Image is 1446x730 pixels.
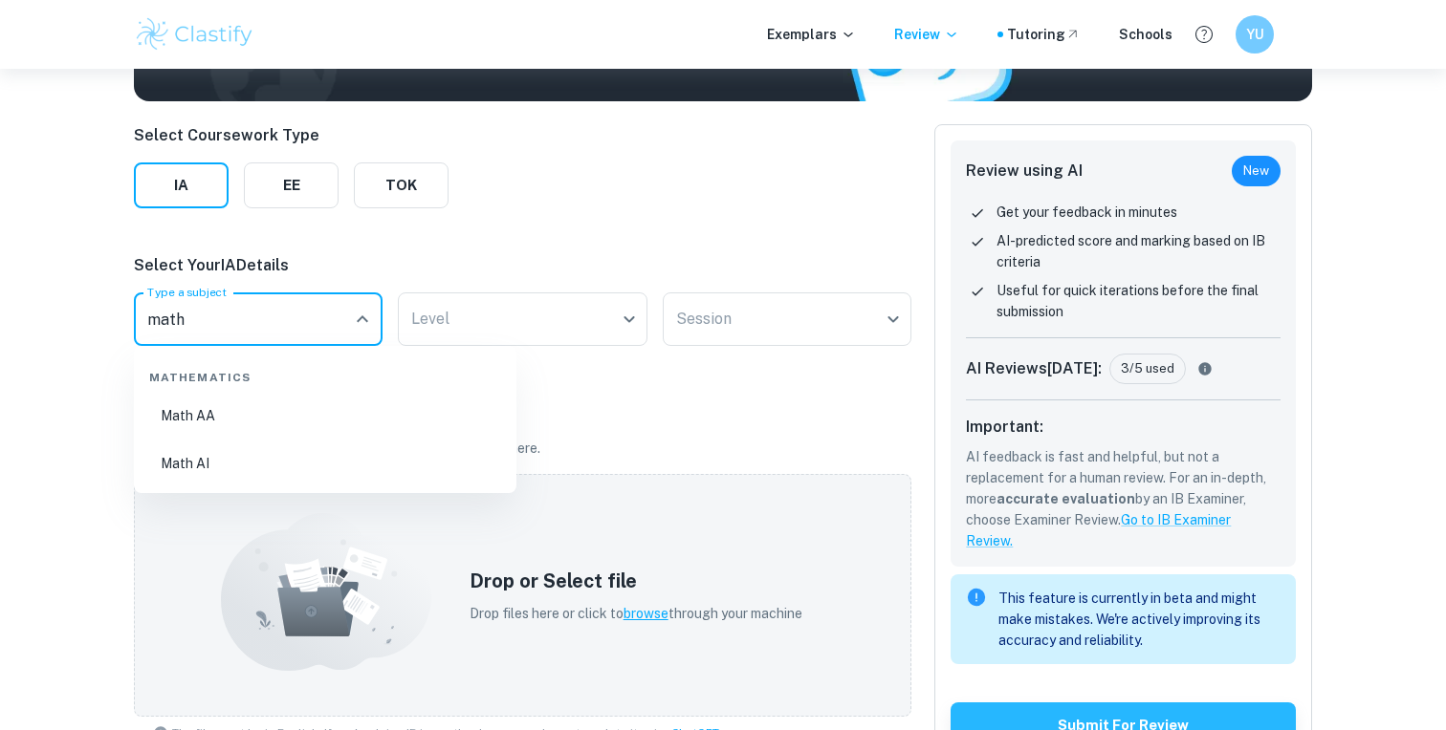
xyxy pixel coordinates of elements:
[1007,24,1081,45] a: Tutoring
[142,394,509,438] li: Math AA
[142,354,509,394] div: Mathematics
[966,357,1102,380] h6: AI Reviews [DATE] :
[134,254,911,277] p: Select Your IA Details
[470,603,802,624] p: Drop files here or click to through your machine
[147,284,227,300] label: Type a subject
[966,416,1281,439] h6: Important:
[244,162,339,208] button: EE
[1194,361,1216,376] svg: Currently AI Markings are limited at 5 per day and 50 per month. The limits will increase as we s...
[767,24,856,45] p: Exemplars
[1244,24,1266,45] h6: YU
[894,24,959,45] p: Review
[997,230,1281,272] p: AI-predicted score and marking based on IB criteria
[134,124,449,147] p: Select Coursework Type
[142,441,509,485] li: Math AI
[1110,359,1185,378] span: 3/5 used
[134,399,911,422] p: Upload Your IA File
[470,567,802,595] h5: Drop or Select file
[349,306,376,333] button: Close
[997,202,1177,223] p: Get your feedback in minutes
[1236,15,1274,54] button: YU
[998,580,1281,658] div: This feature is currently in beta and might make mistakes. We're actively improving its accuracy ...
[1188,18,1220,51] button: Help and Feedback
[624,606,668,621] span: browse
[997,280,1281,322] p: Useful for quick iterations before the final submission
[354,162,449,208] button: TOK
[1119,24,1172,45] a: Schools
[134,438,911,459] p: Your file will be kept private. We won't share or upload it anywhere.
[134,162,229,208] button: IA
[966,446,1281,551] p: AI feedback is fast and helpful, but not a replacement for a human review. For an in-depth, more ...
[1232,161,1281,181] span: New
[966,160,1083,182] h6: Review using AI
[134,15,255,54] img: Clastify logo
[997,491,1135,506] b: accurate evaluation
